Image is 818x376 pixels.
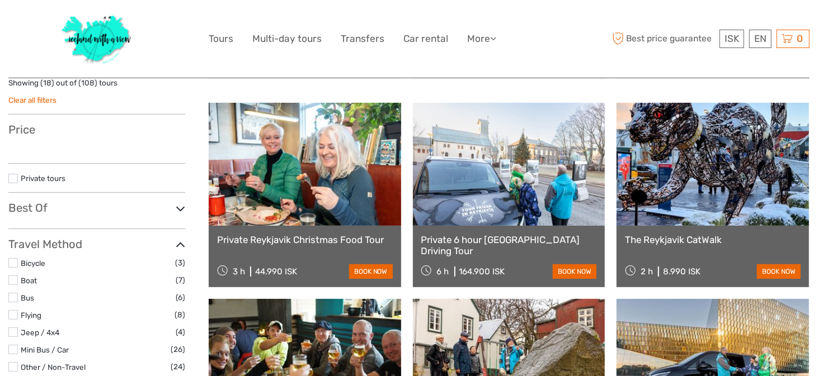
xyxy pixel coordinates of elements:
div: 8.990 ISK [663,266,701,277]
a: Bicycle [21,259,45,268]
a: Private Reykjavik Christmas Food Tour [217,234,393,245]
span: (7) [176,274,185,287]
div: Showing ( ) out of ( ) tours [8,78,185,95]
h3: Price [8,123,185,136]
div: 164.900 ISK [459,266,505,277]
a: book now [553,264,596,279]
span: Best price guarantee [609,30,717,48]
a: Bus [21,293,34,302]
a: More [467,31,496,47]
a: Tours [209,31,233,47]
a: Transfers [341,31,384,47]
a: Mini Bus / Car [21,345,69,354]
a: Boat [21,276,37,285]
div: 44.990 ISK [255,266,297,277]
span: 2 h [641,266,653,277]
a: book now [349,264,393,279]
img: 1077-ca632067-b948-436b-9c7a-efe9894e108b_logo_big.jpg [56,8,138,69]
h3: Best Of [8,201,185,215]
span: (4) [176,326,185,339]
a: Jeep / 4x4 [21,328,59,337]
span: ISK [725,33,739,44]
a: Private tours [21,174,65,183]
span: 0 [795,33,805,44]
a: Private 6 hour [GEOGRAPHIC_DATA] Driving Tour [421,234,597,257]
a: book now [757,264,801,279]
a: Clear all filters [8,96,57,104]
div: EN [749,30,772,48]
a: The Reykjavik CatWalk [625,234,801,245]
h3: Travel Method [8,237,185,251]
span: 6 h [437,266,449,277]
a: Flying [21,311,41,320]
label: 108 [81,78,95,88]
span: (26) [171,343,185,356]
span: (6) [176,291,185,304]
span: (3) [175,256,185,269]
a: Car rental [403,31,448,47]
span: 3 h [233,266,245,277]
a: Other / Non-Travel [21,363,86,372]
span: (24) [171,360,185,373]
a: Multi-day tours [252,31,322,47]
span: (8) [175,308,185,321]
label: 18 [43,78,51,88]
